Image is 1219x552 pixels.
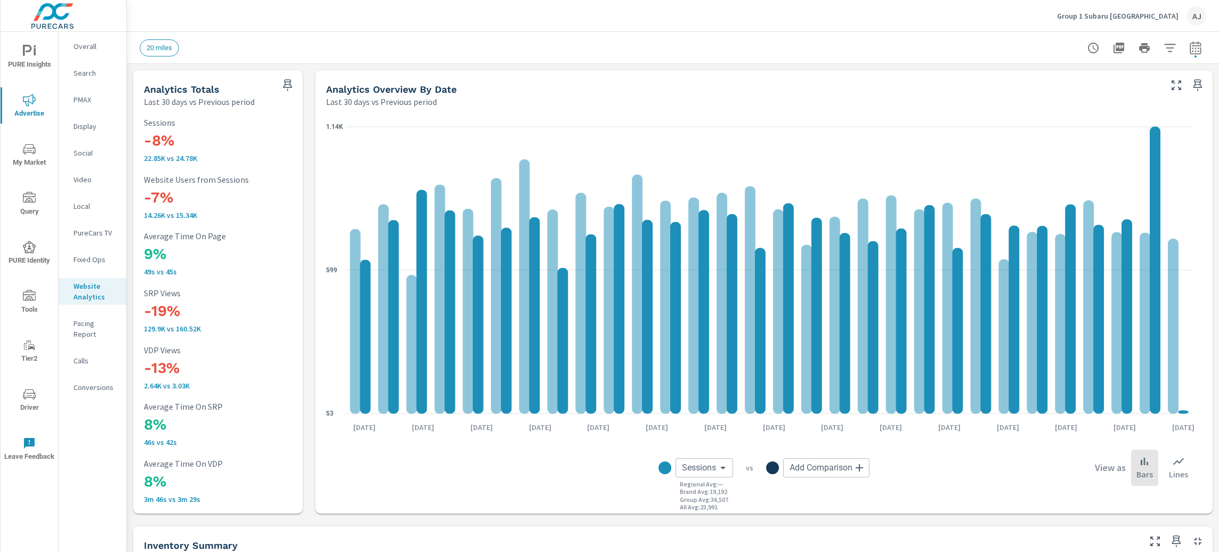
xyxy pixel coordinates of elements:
h3: 9% [144,245,292,263]
p: Regional Avg : — [680,481,724,488]
button: Select Date Range [1185,37,1206,59]
p: Group 1 Subaru [GEOGRAPHIC_DATA] [1057,11,1179,21]
div: Calls [59,353,126,369]
p: PMAX [74,94,118,105]
p: 3m 46s vs 3m 29s [144,495,292,504]
span: Query [4,192,55,218]
span: Tools [4,290,55,316]
p: 2,635 vs 3,034 [144,381,292,390]
p: Last 30 days vs Previous period [326,95,437,108]
p: Group Avg : 36,507 [680,496,728,504]
h3: 8% [144,473,292,491]
button: Minimize Widget [1189,533,1206,550]
p: [DATE] [872,422,909,433]
p: [DATE] [580,422,617,433]
text: 53 [326,410,334,417]
h5: Analytics Overview By Date [326,84,457,95]
div: Overall [59,38,126,54]
button: Print Report [1134,37,1155,59]
p: Conversions [74,382,118,393]
p: [DATE] [931,422,968,433]
div: Local [59,198,126,214]
p: Average Time On Page [144,231,292,241]
span: Save this to your personalized report [1168,533,1185,550]
span: PURE Insights [4,45,55,71]
p: 49s vs 45s [144,267,292,276]
span: Save this to your personalized report [1189,77,1206,94]
p: [DATE] [463,422,500,433]
p: Pacing Report [74,318,118,339]
span: Save this to your personalized report [279,77,296,94]
text: 599 [326,266,337,274]
p: Bars [1136,468,1153,481]
text: 1.14K [326,123,343,131]
button: Apply Filters [1159,37,1181,59]
h6: View as [1095,462,1126,473]
h3: -7% [144,189,292,207]
span: PURE Identity [4,241,55,267]
p: 46s vs 42s [144,438,292,447]
span: Driver [4,388,55,414]
span: Add Comparison [790,462,852,473]
p: Average Time On SRP [144,402,292,411]
span: 20 miles [140,44,178,52]
p: PureCars TV [74,228,118,238]
p: Brand Avg : 19,192 [680,488,727,496]
span: Sessions [682,462,716,473]
div: Video [59,172,126,188]
div: nav menu [1,32,58,473]
p: Overall [74,41,118,52]
div: Fixed Ops [59,251,126,267]
p: [DATE] [814,422,851,433]
div: Website Analytics [59,278,126,305]
p: 14.26K vs 15.34K [144,211,292,220]
span: My Market [4,143,55,169]
p: [DATE] [989,422,1027,433]
div: Social [59,145,126,161]
p: [DATE] [697,422,734,433]
p: Sessions [144,118,292,127]
div: PureCars TV [59,225,126,241]
div: Search [59,65,126,81]
button: Make Fullscreen [1147,533,1164,550]
p: [DATE] [522,422,559,433]
div: PMAX [59,92,126,108]
span: Leave Feedback [4,437,55,463]
p: Lines [1169,468,1188,481]
p: Search [74,68,118,78]
p: 129,904 vs 160,519 [144,324,292,333]
p: Average Time On VDP [144,459,292,468]
p: vs [733,463,766,473]
div: Conversions [59,379,126,395]
p: All Avg : 23,991 [680,504,718,511]
p: [DATE] [638,422,676,433]
span: Advertise [4,94,55,120]
p: Last 30 days vs Previous period [144,95,255,108]
span: Tier2 [4,339,55,365]
p: [DATE] [1047,422,1085,433]
p: Display [74,121,118,132]
p: 22,847 vs 24,775 [144,154,292,163]
p: [DATE] [755,422,793,433]
p: Video [74,174,118,185]
div: Pacing Report [59,315,126,342]
div: AJ [1187,6,1206,26]
p: SRP Views [144,288,292,298]
h3: -19% [144,302,292,320]
button: "Export Report to PDF" [1108,37,1129,59]
div: Display [59,118,126,134]
h5: Inventory Summary [144,540,238,551]
button: Make Fullscreen [1168,77,1185,94]
h3: -8% [144,132,292,150]
p: [DATE] [404,422,442,433]
p: [DATE] [1165,422,1202,433]
p: Website Analytics [74,281,118,302]
div: Sessions [676,458,733,477]
p: Social [74,148,118,158]
h3: -13% [144,359,292,377]
p: [DATE] [346,422,383,433]
div: Add Comparison [783,458,869,477]
p: Calls [74,355,118,366]
p: Fixed Ops [74,254,118,265]
h5: Analytics Totals [144,84,220,95]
